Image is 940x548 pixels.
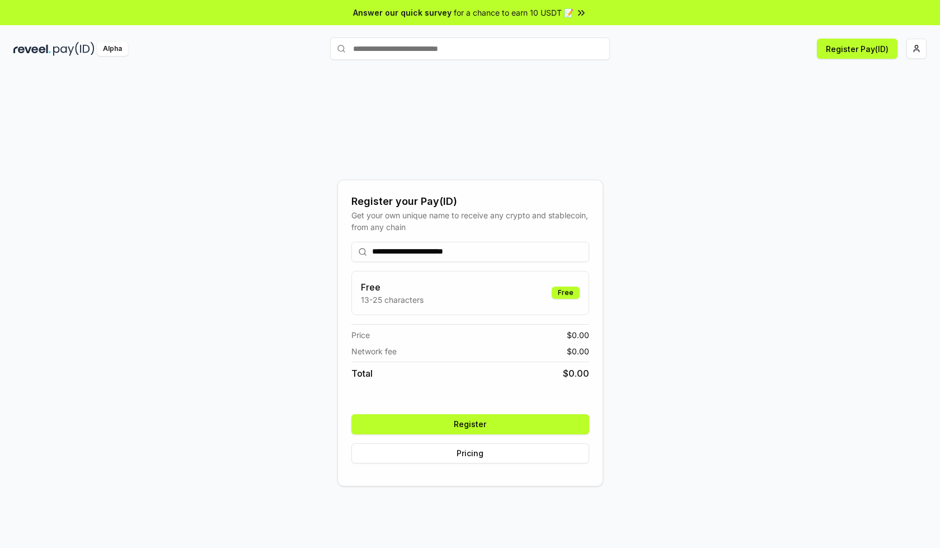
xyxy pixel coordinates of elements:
h3: Free [361,280,424,294]
button: Pricing [351,443,589,463]
div: Free [552,287,580,299]
img: pay_id [53,42,95,56]
span: $ 0.00 [563,367,589,380]
span: for a chance to earn 10 USDT 📝 [454,7,574,18]
span: $ 0.00 [567,345,589,357]
p: 13-25 characters [361,294,424,306]
button: Register Pay(ID) [817,39,897,59]
span: Answer our quick survey [353,7,452,18]
div: Alpha [97,42,128,56]
span: Price [351,329,370,341]
img: reveel_dark [13,42,51,56]
span: $ 0.00 [567,329,589,341]
div: Get your own unique name to receive any crypto and stablecoin, from any chain [351,209,589,233]
span: Total [351,367,373,380]
div: Register your Pay(ID) [351,194,589,209]
span: Network fee [351,345,397,357]
button: Register [351,414,589,434]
